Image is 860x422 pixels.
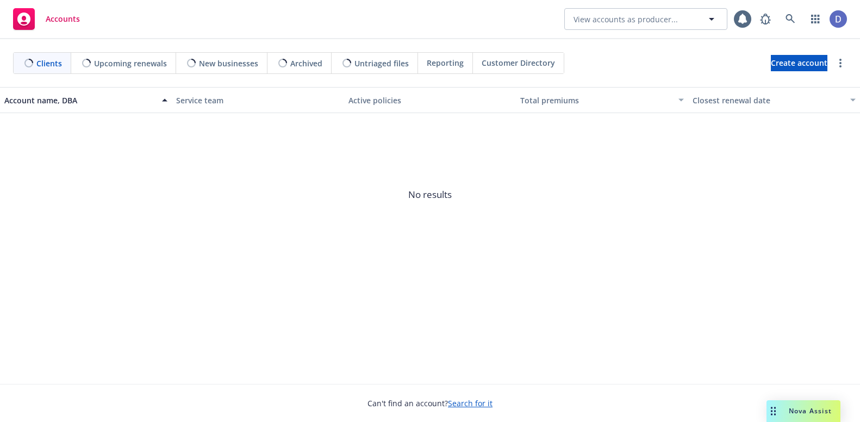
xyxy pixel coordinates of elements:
div: Active policies [348,95,512,106]
button: Service team [172,87,344,113]
span: Clients [36,58,62,69]
div: Closest renewal date [693,95,844,106]
span: Untriaged files [354,58,409,69]
a: more [834,57,847,70]
a: Accounts [9,4,84,34]
a: Switch app [805,8,826,30]
div: Service team [176,95,339,106]
img: photo [830,10,847,28]
div: Drag to move [766,400,780,422]
a: Create account [771,55,827,71]
span: Can't find an account? [367,398,493,409]
button: Active policies [344,87,516,113]
div: Account name, DBA [4,95,155,106]
span: Accounts [46,15,80,23]
span: Reporting [427,57,464,69]
div: Total premiums [520,95,671,106]
span: View accounts as producer... [574,14,678,25]
button: View accounts as producer... [564,8,727,30]
a: Search [780,8,801,30]
span: Nova Assist [789,406,832,415]
button: Total premiums [516,87,688,113]
button: Nova Assist [766,400,840,422]
span: New businesses [199,58,258,69]
span: Upcoming renewals [94,58,167,69]
a: Search for it [448,398,493,408]
a: Report a Bug [755,8,776,30]
button: Closest renewal date [688,87,860,113]
span: Customer Directory [482,57,555,69]
span: Create account [771,53,827,73]
span: Archived [290,58,322,69]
